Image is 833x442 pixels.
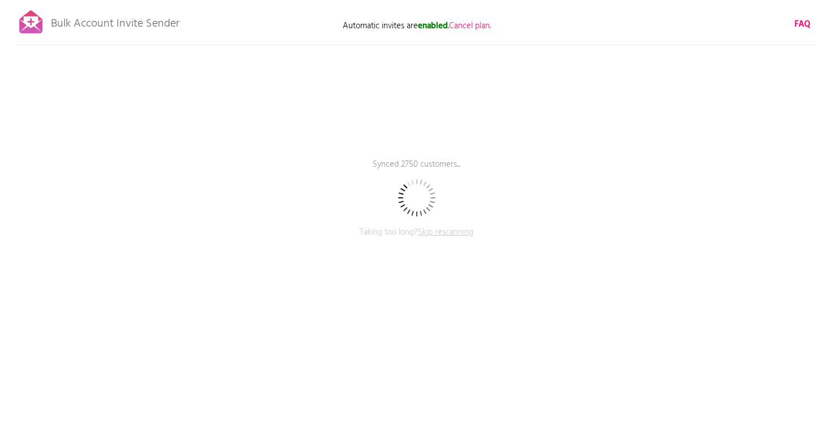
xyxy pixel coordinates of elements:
[247,226,586,254] p: Taking too long?
[304,20,530,32] p: Automatic invites are .
[418,226,473,239] span: Skip rescanning
[795,18,810,31] a: FAQ
[449,19,491,33] span: Cancel plan.
[247,158,586,187] p: Synced 2750 customers...
[51,7,179,35] p: Bulk Account Invite Sender
[418,19,448,33] b: enabled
